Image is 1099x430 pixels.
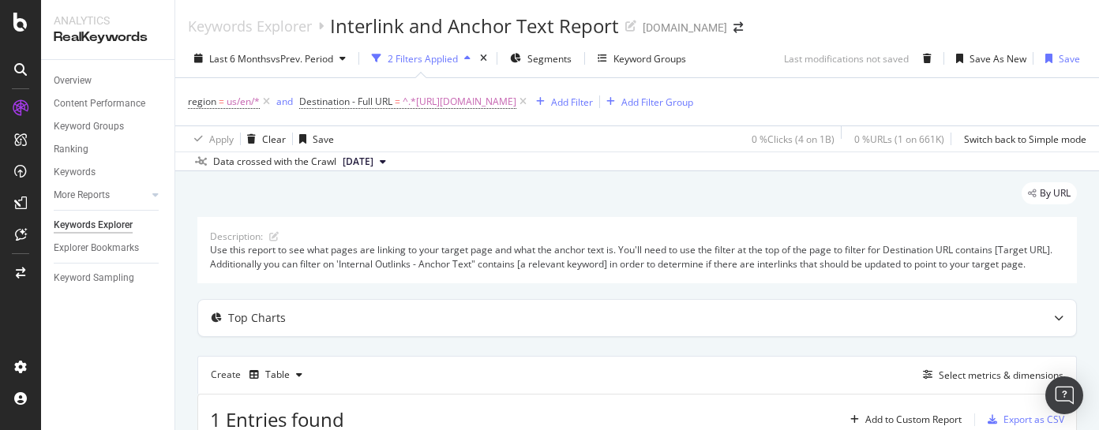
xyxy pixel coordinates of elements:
div: Keyword Groups [54,118,124,135]
span: Segments [527,52,572,65]
div: Create [211,362,309,387]
a: Explorer Bookmarks [54,240,163,256]
div: Save [313,133,334,146]
div: Switch back to Simple mode [964,133,1086,146]
div: Explorer Bookmarks [54,240,139,256]
div: Data crossed with the Crawl [213,155,336,169]
a: Keywords Explorer [188,17,312,35]
span: 2025 Jun. 24th [343,155,373,169]
div: Analytics [54,13,162,28]
div: Last modifications not saved [784,52,909,65]
div: Save [1059,52,1080,65]
button: Save As New [950,46,1026,71]
div: More Reports [54,187,110,204]
button: Keyword Groups [591,46,692,71]
div: Keyword Groups [613,52,686,65]
div: Add to Custom Report [865,415,962,424]
button: Add Filter Group [600,92,693,111]
div: Use this report to see what pages are linking to your target page and what the anchor text is. Yo... [210,243,1064,270]
button: 2 Filters Applied [366,46,477,71]
div: times [477,50,490,66]
span: = [219,95,224,108]
div: Add Filter [551,95,593,109]
button: Add Filter [530,92,593,111]
div: Apply [209,133,234,146]
button: Select metrics & dimensions [917,365,1063,384]
button: [DATE] [336,152,392,171]
span: Last 6 Months [209,52,271,65]
div: Keywords [54,164,96,181]
div: RealKeywords [54,28,162,47]
a: Ranking [54,141,163,158]
a: Keyword Groups [54,118,163,135]
div: Add Filter Group [621,95,693,109]
button: and [276,94,293,109]
div: 2 Filters Applied [388,52,458,65]
div: Clear [262,133,286,146]
a: Keywords Explorer [54,217,163,234]
div: arrow-right-arrow-left [733,22,743,33]
button: Segments [504,46,578,71]
a: Content Performance [54,95,163,112]
button: Save [293,126,334,151]
div: Table [265,370,290,380]
div: [DOMAIN_NAME] [643,20,727,36]
div: Open Intercom Messenger [1045,376,1083,414]
a: Keywords [54,164,163,181]
span: vs Prev. Period [271,52,333,65]
div: Overview [54,73,92,89]
div: and [276,95,293,108]
div: Save As New [970,52,1026,65]
button: Clear [241,126,286,151]
button: Save [1039,46,1080,71]
button: Switch back to Simple mode [958,126,1086,151]
div: Ranking [54,141,88,158]
span: By URL [1040,189,1071,198]
div: Keywords Explorer [54,217,133,234]
div: 0 % URLs ( 1 on 661K ) [854,133,944,146]
div: Top Charts [228,310,286,326]
button: Apply [188,126,234,151]
a: Overview [54,73,163,89]
span: = [395,95,400,108]
div: Keyword Sampling [54,270,134,286]
span: ^.*[URL][DOMAIN_NAME] [403,91,516,113]
div: Interlink and Anchor Text Report [330,13,619,39]
button: Table [243,362,309,387]
span: Destination - Full URL [299,95,392,108]
a: More Reports [54,187,148,204]
a: Keyword Sampling [54,270,163,286]
div: Select metrics & dimensions [939,368,1063,382]
span: region [188,95,216,108]
div: legacy label [1022,182,1077,204]
div: 0 % Clicks ( 4 on 1B ) [752,133,835,146]
button: Last 6 MonthsvsPrev. Period [188,46,352,71]
div: Description: [210,230,263,243]
div: Export as CSV [1003,413,1064,426]
span: us/en/* [227,91,260,113]
div: Content Performance [54,95,145,112]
